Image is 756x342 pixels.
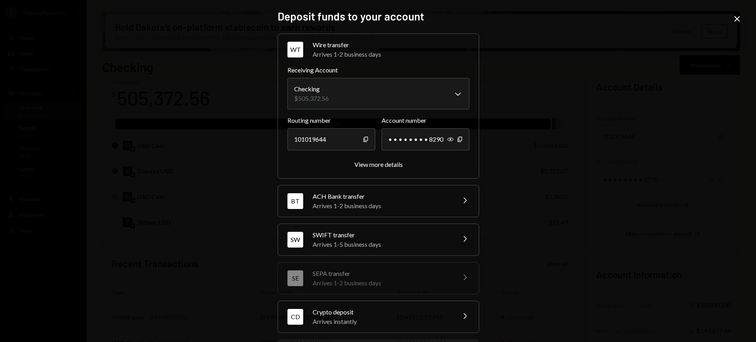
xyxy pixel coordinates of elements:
button: Receiving Account [287,78,469,109]
div: Arrives 1-5 business days [313,240,450,249]
div: ACH Bank transfer [313,192,450,201]
button: SESEPA transferArrives 1-2 business days [278,263,479,294]
button: CDCrypto depositArrives instantly [278,301,479,333]
div: SE [287,270,303,286]
label: Account number [382,116,469,125]
div: WTWire transferArrives 1-2 business days [287,65,469,169]
div: BT [287,193,303,209]
div: Arrives 1-2 business days [313,50,469,59]
div: SEPA transfer [313,269,450,278]
button: SWSWIFT transferArrives 1-5 business days [278,224,479,255]
div: Crypto deposit [313,307,450,317]
h2: Deposit funds to your account [278,9,478,24]
div: WT [287,42,303,57]
div: SWIFT transfer [313,230,450,240]
button: View more details [354,161,403,169]
div: SW [287,232,303,248]
label: Receiving Account [287,65,469,75]
div: • • • • • • • • 8290 [382,128,469,150]
label: Routing number [287,116,375,125]
div: Arrives 1-2 business days [313,278,450,288]
div: 101019644 [287,128,375,150]
div: CD [287,309,303,325]
button: BTACH Bank transferArrives 1-2 business days [278,185,479,217]
div: View more details [354,161,403,168]
div: Wire transfer [313,40,469,50]
div: Arrives 1-2 business days [313,201,450,211]
div: Arrives instantly [313,317,450,326]
button: WTWire transferArrives 1-2 business days [278,34,479,65]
